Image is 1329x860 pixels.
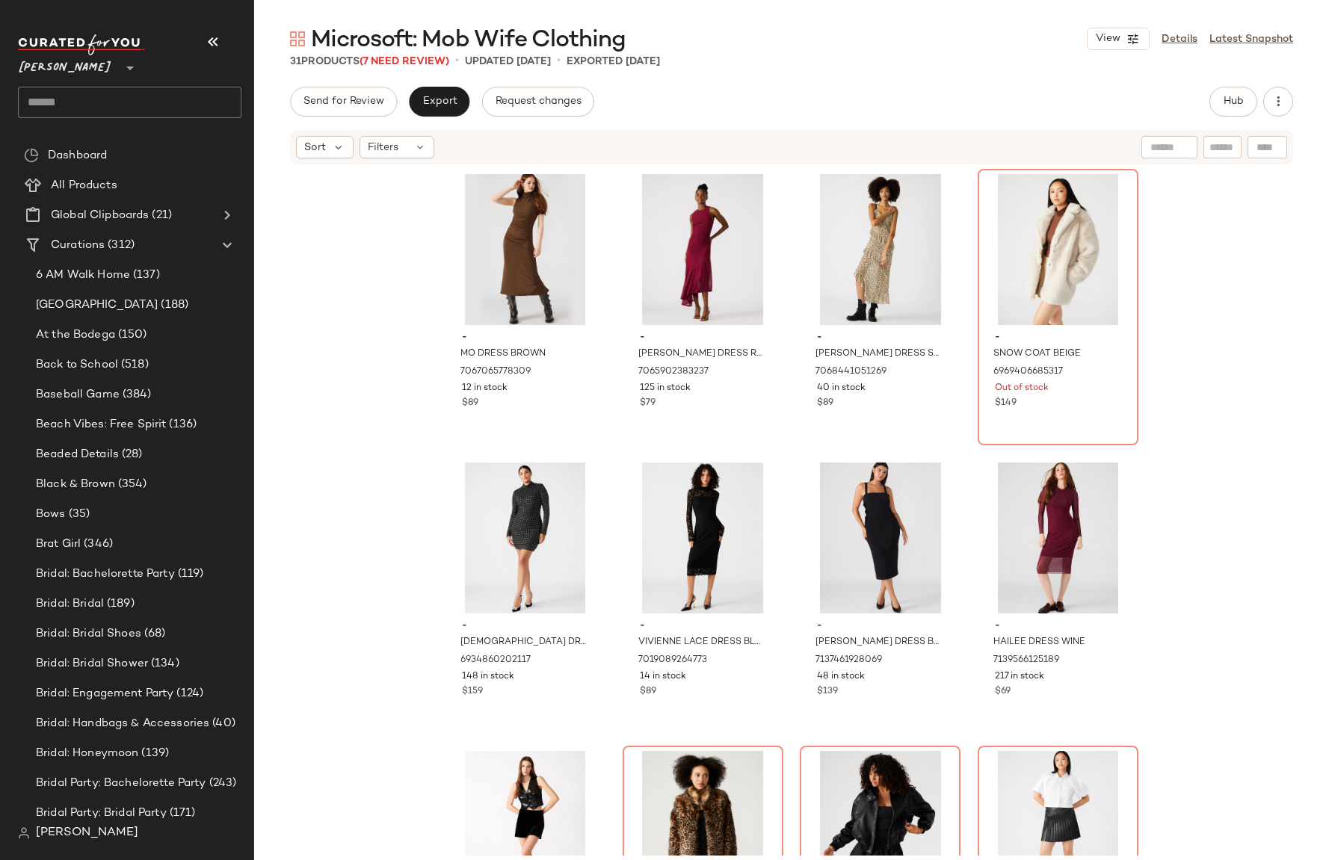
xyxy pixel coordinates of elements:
[817,397,833,410] span: $89
[815,365,886,379] span: 7068441051269
[640,619,766,633] span: -
[311,25,626,55] span: Microsoft: Mob Wife Clothing
[360,56,449,67] span: (7 Need Review)
[81,536,113,553] span: (346)
[817,382,866,395] span: 40 in stock
[640,685,656,699] span: $89
[304,140,326,155] span: Sort
[18,827,30,839] img: svg%3e
[993,365,1063,379] span: 6969406685317
[817,685,838,699] span: $139
[557,52,561,70] span: •
[36,745,138,762] span: Bridal: Honeymoon
[462,670,514,684] span: 148 in stock
[495,96,582,108] span: Request changes
[815,347,942,361] span: [PERSON_NAME] DRESS SAND
[993,636,1085,649] span: HAILEE DRESS WINE
[290,56,301,67] span: 31
[640,670,686,684] span: 14 in stock
[36,386,120,403] span: Baseball Game
[460,654,531,667] span: 6934860202117
[303,96,384,108] span: Send for Review
[149,207,172,224] span: (21)
[805,463,955,613] img: STEVEMADDEN_APPAREL_XP308388_BLACK_31882_HERO.jpg
[51,177,117,194] span: All Products
[36,536,81,553] span: Brat Girl
[628,174,778,325] img: STEVEMADDEN_APPAREL_BP108564_RED_21838.jpg
[462,331,588,344] span: -
[450,463,600,613] img: STEVEMADDEN_APPAREL_BO408180_BLACK_0563_81a0b9fb-0ec8-45ce-83ef-18ba69dffc36.jpg
[638,365,709,379] span: 7065902383237
[1223,96,1244,108] span: Hub
[995,619,1121,633] span: -
[148,655,179,672] span: (134)
[36,625,141,643] span: Bridal: Bridal Shoes
[567,54,660,69] p: Exported [DATE]
[36,297,158,314] span: [GEOGRAPHIC_DATA]
[36,267,130,284] span: 6 AM Walk Home
[173,685,203,702] span: (124)
[995,382,1049,395] span: Out of stock
[48,147,107,164] span: Dashboard
[36,775,206,792] span: Bridal Party: Bachelorette Party
[51,237,105,254] span: Curations
[130,267,160,284] span: (137)
[983,463,1133,613] img: STEVEMADDEN_APPAREL_BP308251_WINE_2570.jpg
[409,87,469,117] button: Export
[1162,31,1197,47] a: Details
[51,207,149,224] span: Global Clipboards
[628,463,778,613] img: STEVEMADDEN_APPAREL_BO408221_BLACK_0205.jpg
[640,382,691,395] span: 125 in stock
[815,636,942,649] span: [PERSON_NAME] DRESS BLACK
[450,174,600,325] img: STEVEMADDEN_APPAREL_BO308958_BROWN_3382.jpg
[462,619,588,633] span: -
[640,397,656,410] span: $79
[817,619,943,633] span: -
[640,331,766,344] span: -
[422,96,457,108] span: Export
[119,446,143,463] span: (28)
[460,365,531,379] span: 7067065778309
[141,625,166,643] span: (68)
[36,506,66,523] span: Bows
[36,327,115,344] span: At the Bodega
[1209,31,1293,47] a: Latest Snapshot
[18,51,112,78] span: [PERSON_NAME]
[993,347,1081,361] span: SNOW COAT BEIGE
[36,685,173,702] span: Bridal: Engagement Party
[462,382,508,395] span: 12 in stock
[815,654,882,667] span: 7137461928069
[36,476,115,493] span: Black & Brown
[995,397,1017,410] span: $149
[995,685,1011,699] span: $69
[460,636,587,649] span: [DEMOGRAPHIC_DATA] DRESS BLACK
[36,356,118,374] span: Back to School
[638,654,707,667] span: 7019089264773
[115,327,147,344] span: (150)
[993,654,1059,667] span: 7139566125189
[105,237,135,254] span: (312)
[460,347,546,361] span: MO DRESS BROWN
[36,655,148,672] span: Bridal: Bridal Shower
[462,397,478,410] span: $89
[36,595,104,613] span: Bridal: Bridal
[465,54,551,69] p: updated [DATE]
[482,87,594,117] button: Request changes
[166,416,197,433] span: (136)
[118,356,149,374] span: (518)
[36,416,166,433] span: Beach Vibes: Free Spirit
[983,174,1133,325] img: STEVEMADDEN_APPAREL_BO300781_BEIGE_13251.jpg
[175,566,204,583] span: (119)
[817,670,865,684] span: 48 in stock
[120,386,152,403] span: (384)
[462,685,483,699] span: $159
[138,745,169,762] span: (139)
[158,297,188,314] span: (188)
[290,87,397,117] button: Send for Review
[36,824,138,842] span: [PERSON_NAME]
[638,636,765,649] span: VIVIENNE LACE DRESS BLACK
[18,34,145,55] img: cfy_white_logo.C9jOOHJF.svg
[455,52,459,70] span: •
[1095,33,1120,45] span: View
[167,805,196,822] span: (171)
